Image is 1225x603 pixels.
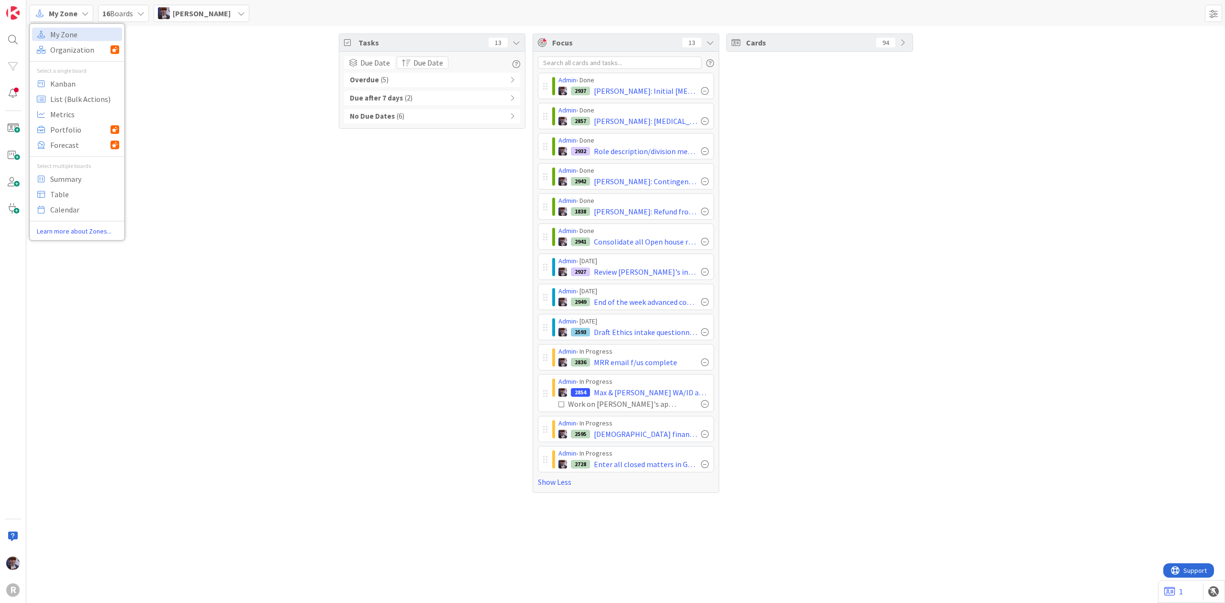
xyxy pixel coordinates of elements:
[358,37,484,48] span: Tasks
[594,428,697,440] span: [DEMOGRAPHIC_DATA] financials / receipts :))))
[558,268,567,276] img: ML
[558,430,567,438] img: ML
[558,87,567,95] img: ML
[558,136,576,145] a: Admin
[558,166,576,175] a: Admin
[558,377,576,386] a: Admin
[558,328,567,336] img: ML
[594,326,697,338] span: Draft Ethics intake questionnaire - sent for TWR review
[558,196,709,206] div: › Done
[571,87,590,95] div: 2937
[158,7,170,19] img: ML
[50,76,119,90] span: Kanban
[413,57,443,68] span: Due Date
[6,557,20,570] img: ML
[558,448,709,458] div: › In Progress
[558,388,567,397] img: ML
[32,123,122,136] a: Portfolio
[350,93,403,104] b: Due after 7 days
[558,358,567,367] img: ML
[594,387,709,398] span: Max & [PERSON_NAME] WA/ID applications w KA
[558,207,567,216] img: ML
[558,76,576,84] a: Admin
[32,202,122,216] a: Calendar
[32,187,122,201] a: Table
[397,56,448,69] button: Due Date
[50,42,111,56] span: Organization
[173,8,231,19] span: [PERSON_NAME]
[571,388,590,397] div: 2854
[350,111,395,122] b: No Due Dates
[558,117,567,125] img: ML
[32,172,122,185] a: Summary
[558,147,567,156] img: ML
[558,75,709,85] div: › Done
[558,286,709,296] div: › [DATE]
[102,8,133,19] span: Boards
[538,476,714,488] a: Show Less
[594,357,677,368] span: MRR email f/us complete
[571,358,590,367] div: 2836
[32,138,122,151] a: Forecast
[50,27,119,41] span: My Zone
[558,449,576,458] a: Admin
[558,317,576,325] a: Admin
[49,8,78,19] span: My Zone
[405,93,412,104] span: ( 2 )
[571,328,590,336] div: 2593
[558,237,567,246] img: ML
[568,398,680,410] div: Work on [PERSON_NAME]'s application shell
[1164,586,1183,597] a: 1
[50,122,111,136] span: Portfolio
[20,1,44,13] span: Support
[538,56,702,69] input: Search all cards and tasks...
[682,38,702,47] div: 13
[558,226,709,236] div: › Done
[30,66,124,75] div: Select a single board
[558,418,709,428] div: › In Progress
[30,226,124,236] a: Learn more about Zones...
[32,107,122,121] a: Metrics
[594,176,697,187] span: [PERSON_NAME]: Contingent fee - edited Clio billing type, card custom field & Admin auto billing ...
[594,236,697,247] span: Consolidate all Open house receipts & send to KPN
[558,177,567,186] img: ML
[571,117,590,125] div: 2857
[571,177,590,186] div: 2942
[594,458,697,470] span: Enter all closed matters in Google Data Report ([PERSON_NAME]'s); fix bug in 2nd sheet. Review ma...
[571,460,590,469] div: 2728
[571,207,590,216] div: 1838
[50,187,119,201] span: Table
[6,583,20,597] div: R
[50,107,119,121] span: Metrics
[350,75,379,86] b: Overdue
[552,37,675,48] span: Focus
[558,196,576,205] a: Admin
[360,57,390,68] span: Due Date
[558,298,567,306] img: ML
[594,115,697,127] span: [PERSON_NAME]: [MEDICAL_DATA] payment received - send link to [PERSON_NAME] w copy of the signed ...
[594,85,697,97] span: [PERSON_NAME]: Initial [MEDICAL_DATA] payment received💲 Inform MRR when payment received
[6,6,20,20] img: Visit kanbanzone.com
[50,137,111,152] span: Forecast
[558,346,709,357] div: › In Progress
[571,430,590,438] div: 2595
[30,161,124,170] div: Select multiple boards
[558,256,709,266] div: › [DATE]
[102,9,110,18] b: 16
[558,135,709,145] div: › Done
[558,257,576,265] a: Admin
[558,460,567,469] img: ML
[746,37,871,48] span: Cards
[32,27,122,41] a: My Zone
[594,145,697,157] span: Role description/division meet @2pm
[558,419,576,427] a: Admin
[50,202,119,216] span: Calendar
[571,147,590,156] div: 2932
[489,38,508,47] div: 13
[558,287,576,295] a: Admin
[558,377,709,387] div: › In Progress
[32,92,122,105] a: List (Bulk Actions)
[571,298,590,306] div: 2949
[594,206,697,217] span: [PERSON_NAME]: Refund from [PERSON_NAME] re Lis pendens recording - Check $98 in the mail - NEEDS...
[558,166,709,176] div: › Done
